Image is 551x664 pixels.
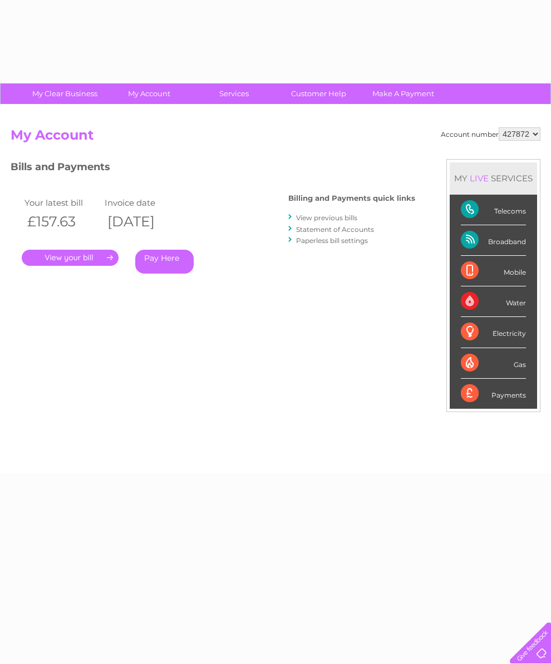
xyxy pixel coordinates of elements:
h4: Billing and Payments quick links [288,194,415,202]
a: Paperless bill settings [296,236,368,245]
div: Electricity [461,317,526,348]
a: Pay Here [135,250,194,274]
a: Statement of Accounts [296,225,374,234]
th: £157.63 [22,210,102,233]
td: Invoice date [102,195,182,210]
a: . [22,250,119,266]
h3: Bills and Payments [11,159,415,179]
th: [DATE] [102,210,182,233]
div: Water [461,286,526,317]
div: Telecoms [461,195,526,225]
div: Account number [441,127,540,141]
div: Payments [461,379,526,409]
div: Mobile [461,256,526,286]
h2: My Account [11,127,540,148]
a: Services [188,83,280,104]
a: View previous bills [296,214,357,222]
div: Broadband [461,225,526,256]
td: Your latest bill [22,195,102,210]
a: Make A Payment [357,83,449,104]
div: Gas [461,348,526,379]
a: Customer Help [273,83,365,104]
a: My Clear Business [19,83,111,104]
a: My Account [104,83,195,104]
div: LIVE [468,173,491,184]
div: MY SERVICES [450,162,537,194]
